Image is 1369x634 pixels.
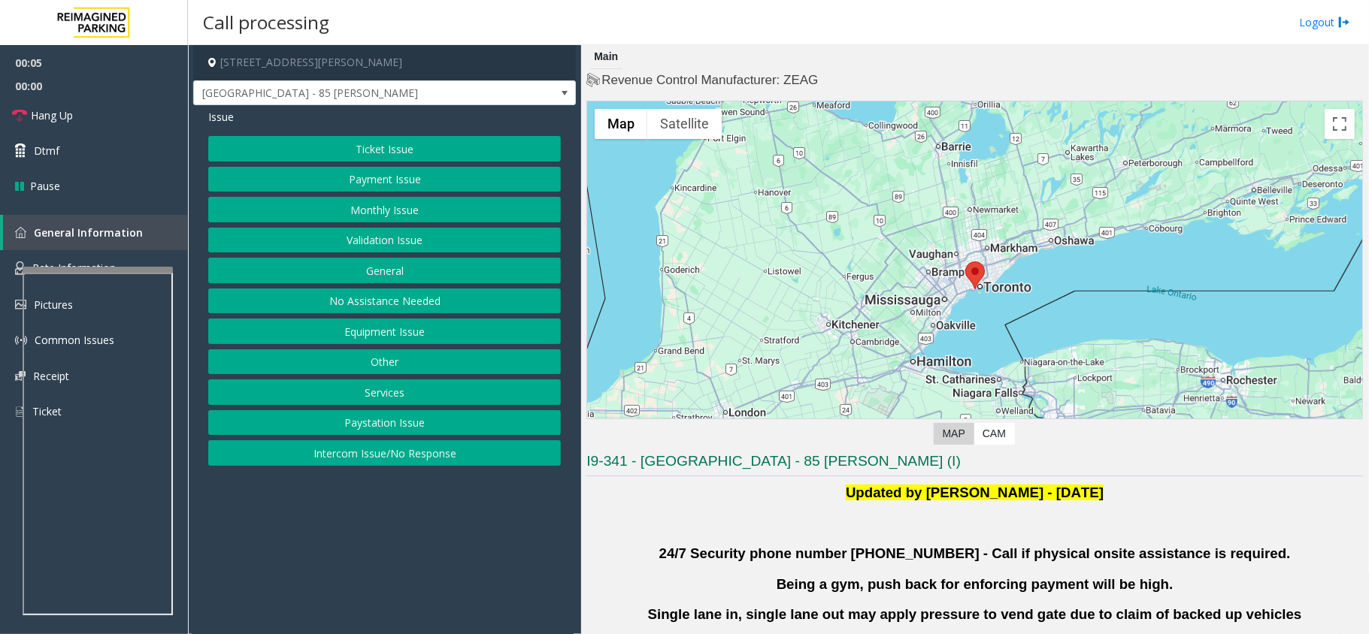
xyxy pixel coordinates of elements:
img: 'icon' [15,371,26,381]
label: Map [934,423,974,445]
span: Pause [30,178,60,194]
button: Validation Issue [208,228,561,253]
b: Being a gym, push back for enforcing payment will be high. [777,576,1174,592]
img: 'icon' [15,405,25,418]
span: Rate Information [32,261,116,275]
img: 'icon' [15,334,27,346]
b: 24/7 Security phone number [PHONE_NUMBER] - Call if physical onsite assistance is required. [659,545,1291,561]
a: General Information [3,215,188,250]
button: General [208,258,561,283]
button: Ticket Issue [208,136,561,162]
button: Paystation Issue [208,410,561,436]
h3: Call processing [195,4,337,41]
div: 85 Hanna Avenue, Toronto, ON [965,261,985,289]
button: Payment Issue [208,167,561,192]
img: 'icon' [15,300,26,309]
button: Show satellite imagery [647,109,722,139]
label: CAM [974,423,1015,445]
button: Other [208,349,561,375]
button: Show street map [595,109,647,139]
button: Equipment Issue [208,319,561,344]
button: No Assistance Needed [208,288,561,314]
span: Issue [208,109,234,125]
span: General Information [34,225,143,240]
img: 'icon' [15,227,26,238]
h4: Revenue Control Manufacturer: ZEAG [586,71,1363,89]
button: Services [208,379,561,405]
span: [GEOGRAPHIC_DATA] - 85 [PERSON_NAME] [194,81,499,105]
h3: I9-341 - [GEOGRAPHIC_DATA] - 85 [PERSON_NAME] (I) [586,451,1363,476]
h4: [STREET_ADDRESS][PERSON_NAME] [193,45,576,80]
a: Logout [1299,14,1350,30]
b: Updated by [PERSON_NAME] - [DATE] [846,485,1104,500]
button: Monthly Issue [208,197,561,222]
img: logout [1338,14,1350,30]
div: Main [590,45,622,69]
span: Dtmf [34,143,59,158]
button: Toggle fullscreen view [1325,109,1355,139]
span: Hang Up [31,107,73,123]
b: Single lane in, single lane out may apply pressure to vend gate due to claim of backed up vehicles [648,606,1302,622]
button: Intercom Issue/No Response [208,440,561,466]
img: 'icon' [15,261,25,275]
